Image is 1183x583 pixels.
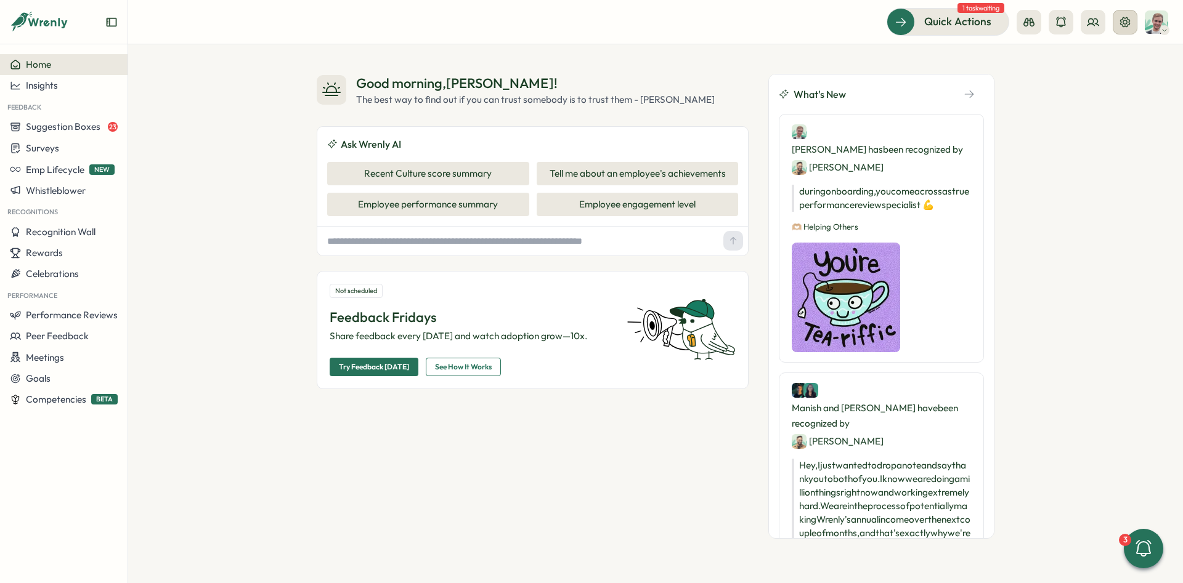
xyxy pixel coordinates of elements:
[26,309,118,321] span: Performance Reviews
[26,226,96,238] span: Recognition Wall
[792,124,807,139] img: Matt Brooks
[887,8,1009,35] button: Quick Actions
[26,185,86,196] span: Whistleblower
[26,79,58,91] span: Insights
[792,185,971,212] p: during onboarding, you come across as true performance review specialist 💪
[1124,529,1163,568] button: 3
[26,372,51,384] span: Goals
[26,393,86,405] span: Competencies
[89,164,115,175] span: NEW
[26,142,59,154] span: Surveys
[792,434,807,449] img: Ali Khan
[327,162,529,185] button: Recent Culture score summary
[339,358,409,376] span: Try Feedback [DATE]
[792,383,807,398] img: Manish Panwar
[91,394,118,404] span: BETA
[426,358,501,376] button: See How It Works
[792,124,971,175] div: [PERSON_NAME] has been recognized by
[327,193,529,216] button: Employee performance summary
[26,164,84,175] span: Emp Lifecycle
[341,137,401,152] span: Ask Wrenly AI
[26,58,51,70] span: Home
[1145,10,1168,34] img: Matt Brooks
[356,74,715,93] div: Good morning , [PERSON_NAME] !
[105,16,118,28] button: Expand sidebar
[537,193,739,216] button: Employee engagement level
[330,358,418,376] button: Try Feedback [DATE]
[26,121,100,132] span: Suggestion Boxes
[794,87,846,102] span: What's New
[26,330,89,342] span: Peer Feedback
[26,247,63,259] span: Rewards
[108,122,118,132] span: 23
[792,433,884,449] div: [PERSON_NAME]
[792,383,971,449] div: Manish and [PERSON_NAME] have been recognized by
[924,14,991,30] span: Quick Actions
[957,3,1004,13] span: 1 task waiting
[792,243,900,353] img: Recognition Image
[1119,534,1131,546] div: 3
[330,308,612,327] p: Feedback Fridays
[26,352,64,363] span: Meetings
[792,222,971,233] p: 🫶🏼 Helping Others
[330,329,612,343] p: Share feedback every [DATE] and watch adoption grow—10x.
[537,162,739,185] button: Tell me about an employee's achievements
[792,159,884,175] div: [PERSON_NAME]
[356,93,715,107] div: The best way to find out if you can trust somebody is to trust them - [PERSON_NAME]
[803,383,818,398] img: Shreya
[435,358,492,376] span: See How It Works
[26,268,79,279] span: Celebrations
[792,160,807,175] img: Ali Khan
[330,284,383,298] div: Not scheduled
